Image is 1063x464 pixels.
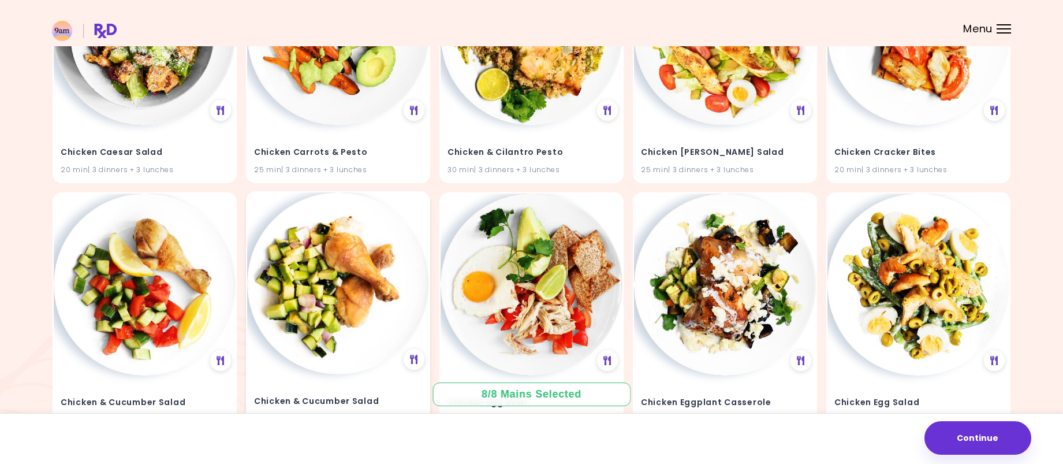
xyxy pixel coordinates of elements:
[790,100,811,121] div: See Meal Plan
[254,392,422,411] h4: Chicken & Cucumber Salad
[254,143,422,162] h4: Chicken Carrots & Pesto
[963,24,993,34] span: Menu
[473,387,590,402] div: 8 / 8 Mains Selected
[447,143,616,162] h4: Chicken & Cilantro Pesto
[52,21,117,41] img: RxDiet
[254,164,422,175] div: 25 min | 3 dinners + 3 lunches
[210,100,231,121] div: See Meal Plan
[834,394,1002,412] h4: Chicken Egg Salad
[641,143,809,162] h4: Chicken Cobb Salad
[790,350,811,371] div: See Meal Plan
[61,143,229,162] h4: Chicken Caesar Salad
[447,164,616,175] div: 30 min | 3 dinners + 3 lunches
[61,394,229,412] h4: Chicken & Cucumber Salad
[61,164,229,175] div: 20 min | 3 dinners + 3 lunches
[834,164,1002,175] div: 20 min | 3 dinners + 3 lunches
[641,164,809,175] div: 25 min | 3 dinners + 3 lunches
[641,394,809,412] h4: Chicken Eggplant Casserole
[597,350,618,371] div: See Meal Plan
[834,143,1002,162] h4: Chicken Cracker Bites
[984,100,1005,121] div: See Meal Plan
[984,350,1005,371] div: See Meal Plan
[924,421,1031,455] button: Continue
[404,100,424,121] div: See Meal Plan
[404,349,424,370] div: See Meal Plan
[210,350,231,371] div: See Meal Plan
[597,100,618,121] div: See Meal Plan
